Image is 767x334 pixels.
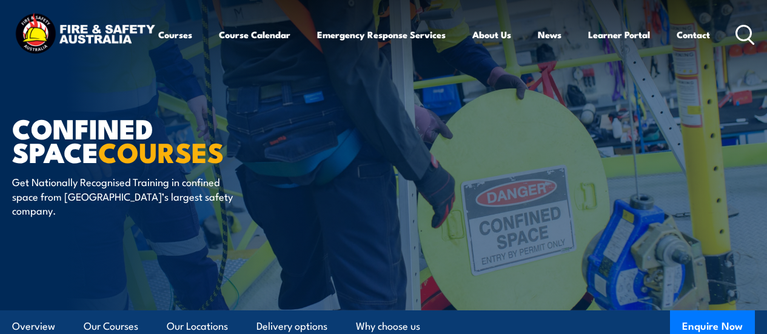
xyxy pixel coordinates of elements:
[12,116,312,163] h1: Confined Space
[158,20,192,49] a: Courses
[677,20,710,49] a: Contact
[219,20,290,49] a: Course Calendar
[472,20,511,49] a: About Us
[12,175,233,217] p: Get Nationally Recognised Training in confined space from [GEOGRAPHIC_DATA]’s largest safety comp...
[538,20,561,49] a: News
[588,20,650,49] a: Learner Portal
[317,20,446,49] a: Emergency Response Services
[98,130,224,172] strong: COURSES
